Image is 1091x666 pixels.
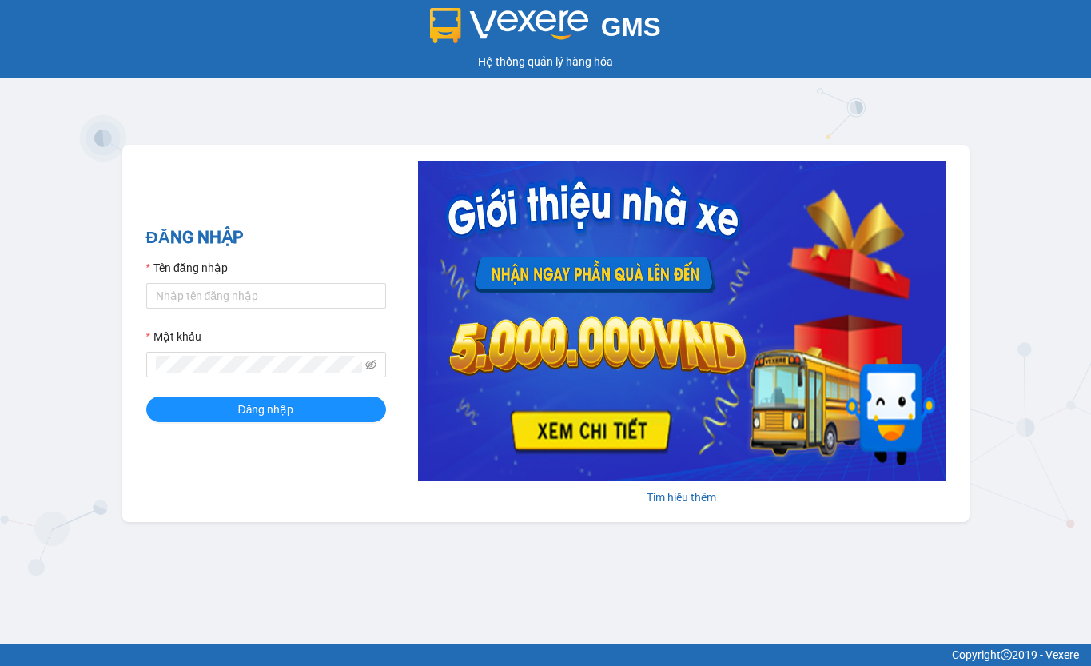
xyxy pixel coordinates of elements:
span: copyright [1001,649,1012,660]
div: Hệ thống quản lý hàng hóa [4,53,1087,70]
span: GMS [601,12,661,42]
div: Copyright 2019 - Vexere [12,646,1079,664]
img: logo 2 [430,8,588,43]
button: Đăng nhập [146,397,386,422]
label: Mật khẩu [146,328,201,345]
span: eye-invisible [365,359,376,370]
input: Mật khẩu [156,356,362,373]
a: GMS [430,24,661,37]
h2: ĐĂNG NHẬP [146,225,386,251]
img: banner-0 [418,161,946,481]
div: Tìm hiểu thêm [418,489,946,506]
label: Tên đăng nhập [146,259,228,277]
input: Tên đăng nhập [146,283,386,309]
span: Đăng nhập [238,401,294,418]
